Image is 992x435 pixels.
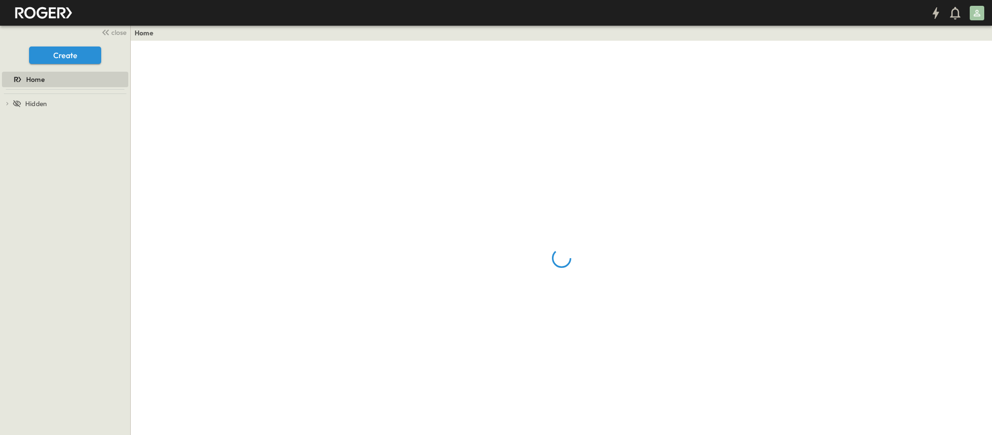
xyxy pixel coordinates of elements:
[29,47,101,64] button: Create
[111,28,126,37] span: close
[97,25,128,39] button: close
[135,28,153,38] a: Home
[25,99,47,109] span: Hidden
[135,28,159,38] nav: breadcrumbs
[2,73,126,86] a: Home
[26,75,45,84] span: Home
